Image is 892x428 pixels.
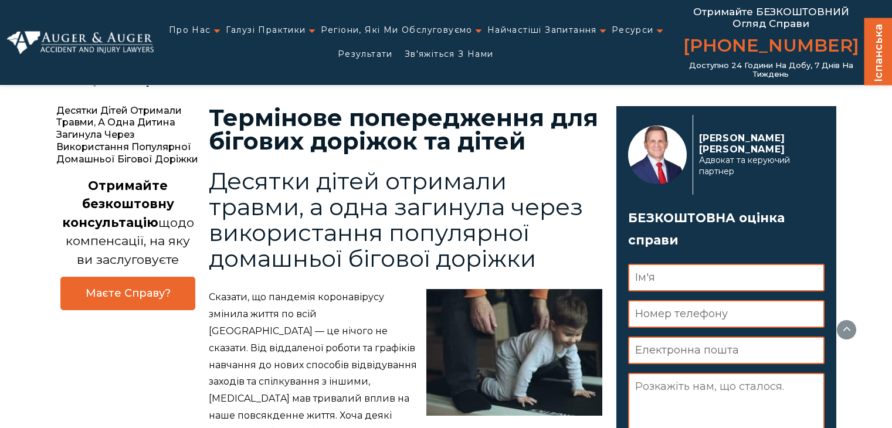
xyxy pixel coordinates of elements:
[689,60,853,79] font: Доступно 24 години на добу, 7 днів на тиждень
[209,167,583,273] font: Десятки дітей отримали травми, а одна загинула через використання популярної домашньої бігової до...
[683,33,859,61] a: [PHONE_NUMBER]
[77,252,179,267] font: ви заслуговуєте
[628,210,785,247] font: БЕЗКОШТОВНА оцінка справи
[209,103,598,155] font: Термінове попередження для бігових доріжок та дітей
[628,264,825,291] input: Ім'я
[693,6,849,29] font: Отримайте БЕЗКОШТОВНИЙ огляд справи
[405,49,494,59] font: Зв'яжіться з нами
[628,337,825,364] input: Електронна пошта
[86,287,171,300] font: Маєте справу?
[612,25,654,35] font: Ресурси
[612,18,654,42] a: Ресурси
[869,21,888,82] a: Іспанська
[56,105,198,165] font: Десятки дітей отримали травми, а одна дитина загинула через використання популярної домашньої біг...
[426,289,602,416] img: дитина повзає на біговій доріжці
[687,6,856,30] span: Отримайте БЕЗКОШТОВНИЙ огляд справи
[628,125,687,184] img: Герберт Огер
[338,49,393,59] font: Результати
[699,133,785,155] font: [PERSON_NAME] [PERSON_NAME]
[66,233,190,248] font: компенсації, на яку
[699,155,790,176] font: Адвокат та керуючий партнер
[226,25,306,35] font: Галузі практики
[683,35,859,56] font: [PHONE_NUMBER]
[487,18,597,42] a: Найчастіші запитання
[321,18,473,42] a: Регіони, які ми обслуговуємо
[169,18,211,42] a: Про нас
[62,178,174,230] font: Отримайте безкоштовну консультацію
[836,320,857,340] button: прокрутіть вгору
[226,18,306,42] a: Галузі практики
[60,277,195,310] a: Маєте справу?
[321,25,473,35] font: Регіони, які ми обслуговуємо
[7,31,154,53] img: Логотип компанії Auger & Auger з питань нещасних випадків та травм
[158,215,194,230] font: щодо
[628,300,825,328] input: Номер телефону
[487,25,597,35] font: Найчастіші запитання
[405,42,494,66] a: Зв'яжіться з нами
[872,24,885,82] font: Іспанська
[338,42,393,66] a: Результати
[169,25,211,35] font: Про нас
